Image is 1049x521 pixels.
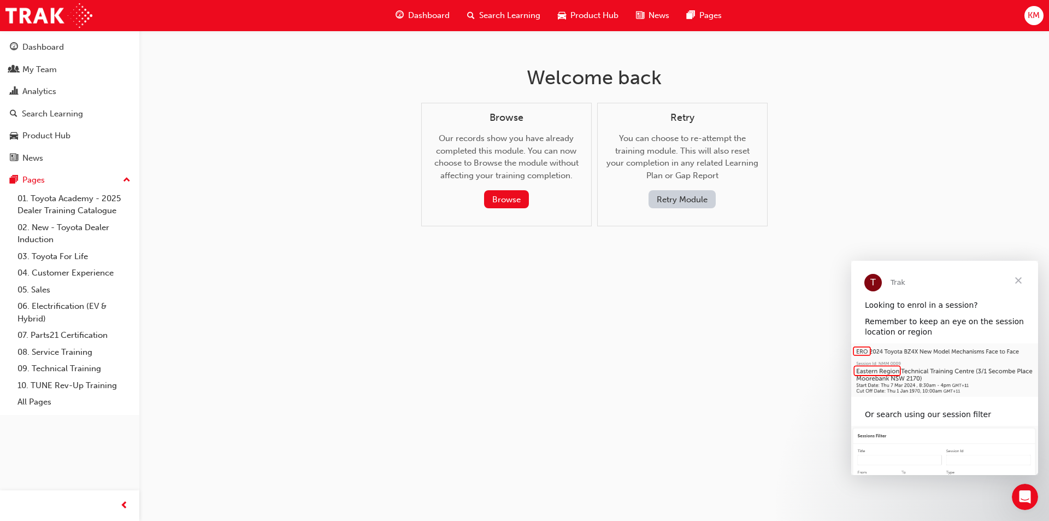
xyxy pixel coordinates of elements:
[13,394,135,411] a: All Pages
[687,9,695,22] span: pages-icon
[10,43,18,52] span: guage-icon
[13,248,135,265] a: 03. Toyota For Life
[13,282,135,298] a: 05. Sales
[431,112,582,124] h4: Browse
[10,109,17,119] span: search-icon
[4,35,135,170] button: DashboardMy TeamAnalyticsSearch LearningProduct HubNews
[467,9,475,22] span: search-icon
[636,9,644,22] span: news-icon
[678,4,730,27] a: pages-iconPages
[4,37,135,57] a: Dashboard
[22,130,70,142] div: Product Hub
[123,173,131,188] span: up-icon
[22,108,83,120] div: Search Learning
[549,4,627,27] a: car-iconProduct Hub
[4,170,135,190] button: Pages
[13,265,135,282] a: 04. Customer Experience
[649,9,669,22] span: News
[4,81,135,102] a: Analytics
[10,65,18,75] span: people-icon
[387,4,458,27] a: guage-iconDashboard
[484,190,529,208] button: Browse
[13,298,135,327] a: 06. Electrification (EV & Hybrid)
[1024,6,1044,25] button: KM
[22,85,56,98] div: Analytics
[13,377,135,394] a: 10. TUNE Rev-Up Training
[22,41,64,54] div: Dashboard
[10,87,18,97] span: chart-icon
[606,112,758,209] div: You can choose to re-attempt the training module. This will also reset your completion in any rel...
[13,190,135,219] a: 01. Toyota Academy - 2025 Dealer Training Catalogue
[627,4,678,27] a: news-iconNews
[570,9,618,22] span: Product Hub
[421,66,768,90] h1: Welcome back
[4,126,135,146] a: Product Hub
[458,4,549,27] a: search-iconSearch Learning
[4,104,135,124] a: Search Learning
[851,261,1038,475] iframe: Intercom live chat message
[408,9,450,22] span: Dashboard
[13,327,135,344] a: 07. Parts21 Certification
[396,9,404,22] span: guage-icon
[22,152,43,165] div: News
[10,131,18,141] span: car-icon
[10,175,18,185] span: pages-icon
[431,112,582,209] div: Our records show you have already completed this module. You can now choose to Browse the module ...
[558,9,566,22] span: car-icon
[1012,484,1038,510] iframe: Intercom live chat
[606,112,758,124] h4: Retry
[649,190,716,208] button: Retry Module
[1028,9,1040,22] span: KM
[13,219,135,248] a: 02. New - Toyota Dealer Induction
[13,344,135,361] a: 08. Service Training
[13,360,135,377] a: 09. Technical Training
[5,3,92,28] img: Trak
[22,63,57,76] div: My Team
[479,9,540,22] span: Search Learning
[10,154,18,163] span: news-icon
[120,499,128,513] span: prev-icon
[4,60,135,80] a: My Team
[699,9,722,22] span: Pages
[22,174,45,186] div: Pages
[4,148,135,168] a: News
